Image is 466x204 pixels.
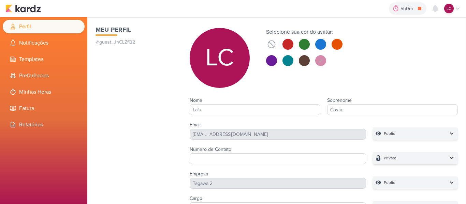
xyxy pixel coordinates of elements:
div: [EMAIL_ADDRESS][DOMAIN_NAME] [190,129,366,140]
label: Empresa [190,171,208,177]
label: Cargo [190,195,202,201]
p: Public [384,179,395,186]
button: Private [373,152,458,164]
li: Templates [3,52,85,66]
div: Laís Costa [444,4,454,13]
label: Email [190,122,201,128]
div: 5h0m [401,5,415,12]
p: @guest_JnCLZfQ2 [96,38,176,46]
button: Public [373,127,458,140]
p: LC [447,5,451,12]
li: Perfil [3,20,85,33]
h1: Meu Perfil [96,25,176,34]
label: Sobrenome [327,97,352,103]
label: Número de Contato [190,146,231,152]
p: Public [384,130,395,137]
img: kardz.app [5,4,41,13]
p: LC [205,46,234,70]
button: Public [373,176,458,189]
li: Fatura [3,101,85,115]
div: Selecione sua cor do avatar: [266,28,343,36]
li: Minhas Horas [3,85,85,99]
li: Preferências [3,69,85,82]
label: Nome [190,97,202,103]
div: Laís Costa [190,28,250,88]
p: Private [384,155,396,161]
li: Notificações [3,36,85,50]
li: Relatórios [3,118,85,131]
